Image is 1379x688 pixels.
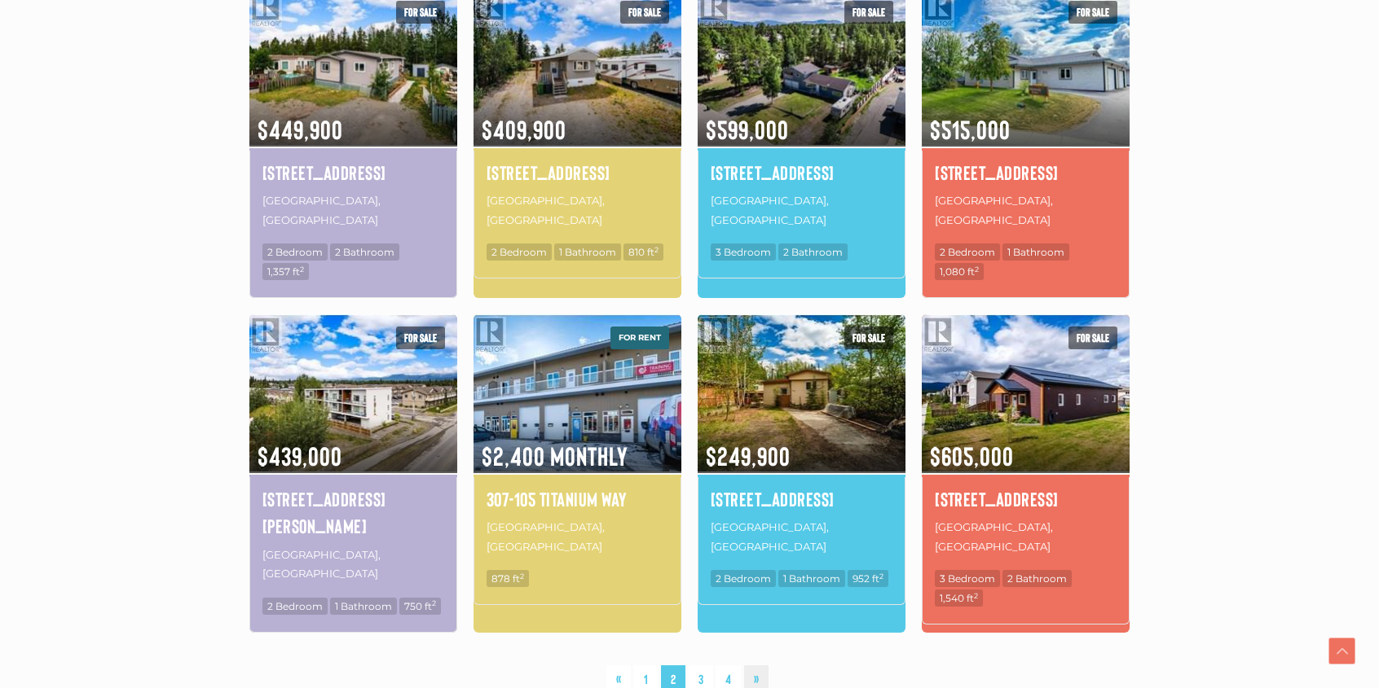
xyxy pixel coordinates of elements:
[474,312,681,474] img: 307-105 TITANIUM WAY, Whitehorse, Yukon
[474,93,681,147] span: $409,900
[935,243,1000,261] span: 2 Bedroom
[474,419,681,473] span: $2,400 Monthly
[249,419,457,473] span: $439,000
[262,485,444,540] a: [STREET_ADDRESS][PERSON_NAME]
[922,312,1130,474] img: 1 BELLINGHAM COURT, Whitehorse, Yukon
[711,190,892,231] p: [GEOGRAPHIC_DATA], [GEOGRAPHIC_DATA]
[935,485,1117,513] a: [STREET_ADDRESS]
[330,243,399,261] span: 2 Bathroom
[487,190,668,231] p: [GEOGRAPHIC_DATA], [GEOGRAPHIC_DATA]
[879,572,883,581] sup: 2
[698,93,905,147] span: $599,000
[848,570,888,587] span: 952 ft
[262,598,328,615] span: 2 Bedroom
[1068,326,1117,349] span: For sale
[778,243,848,261] span: 2 Bathroom
[487,485,668,513] a: 307-105 Titanium Way
[711,243,776,261] span: 3 Bedroom
[623,243,663,261] span: 810 ft
[1002,243,1069,261] span: 1 Bathroom
[1002,570,1072,587] span: 2 Bathroom
[487,570,529,587] span: 878 ft
[654,245,659,254] sup: 2
[249,312,457,474] img: 2-20 WANN ROAD, Whitehorse, Yukon
[620,1,669,24] span: For sale
[262,159,444,186] a: [STREET_ADDRESS]
[698,312,905,474] img: 137-833 RANGE ROAD, Whitehorse, Yukon
[487,243,552,261] span: 2 Bedroom
[432,598,436,607] sup: 2
[922,419,1130,473] span: $605,000
[974,591,978,600] sup: 2
[396,326,445,349] span: For sale
[262,190,444,231] p: [GEOGRAPHIC_DATA], [GEOGRAPHIC_DATA]
[487,516,668,558] p: [GEOGRAPHIC_DATA], [GEOGRAPHIC_DATA]
[262,544,444,585] p: [GEOGRAPHIC_DATA], [GEOGRAPHIC_DATA]
[935,263,984,280] span: 1,080 ft
[487,159,668,186] a: [STREET_ADDRESS]
[935,159,1117,186] a: [STREET_ADDRESS]
[554,243,621,261] span: 1 Bathroom
[396,1,445,24] span: For sale
[844,1,893,24] span: For sale
[262,243,328,261] span: 2 Bedroom
[711,570,776,587] span: 2 Bedroom
[935,516,1117,558] p: [GEOGRAPHIC_DATA], [GEOGRAPHIC_DATA]
[975,265,979,274] sup: 2
[711,516,892,558] p: [GEOGRAPHIC_DATA], [GEOGRAPHIC_DATA]
[249,93,457,147] span: $449,900
[610,326,669,349] span: For rent
[844,326,893,349] span: For sale
[520,572,524,581] sup: 2
[330,598,397,615] span: 1 Bathroom
[300,265,304,274] sup: 2
[935,190,1117,231] p: [GEOGRAPHIC_DATA], [GEOGRAPHIC_DATA]
[1068,1,1117,24] span: For sale
[935,570,1000,587] span: 3 Bedroom
[922,93,1130,147] span: $515,000
[711,485,892,513] a: [STREET_ADDRESS]
[262,263,309,280] span: 1,357 ft
[778,570,845,587] span: 1 Bathroom
[399,598,441,615] span: 750 ft
[711,159,892,186] a: [STREET_ADDRESS]
[698,419,905,473] span: $249,900
[935,589,983,607] span: 1,540 ft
